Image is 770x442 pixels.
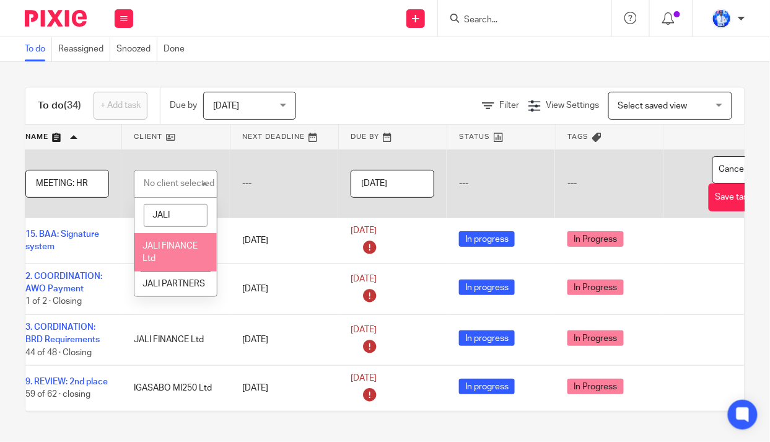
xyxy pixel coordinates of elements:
span: Filter [499,101,519,110]
a: 9. REVIEW: 2nd place [25,378,108,386]
span: 1 of 2 · Closing [25,298,82,306]
td: IGASABO MI250 Ltd [121,366,230,412]
td: --- [230,149,338,218]
a: 3. CORDINATION: BRD Requirements [25,323,100,344]
img: WhatsApp%20Image%202022-01-17%20at%2010.26.43%20PM.jpeg [712,9,732,29]
input: Pick a date [351,170,434,198]
span: In progress [459,379,515,394]
td: AWO PARTNERS LTD [121,263,230,314]
a: Reassigned [58,37,110,61]
span: In Progress [567,330,624,346]
span: Tags [568,133,589,140]
a: To do [25,37,52,61]
span: In Progress [567,231,624,247]
span: [DATE] [351,275,377,283]
span: [DATE] [213,102,239,110]
span: In progress [459,280,515,295]
span: 44 of 48 · Closing [25,348,92,357]
span: [DATE] [351,325,377,334]
span: JALI FINANCE Ltd [142,242,198,263]
span: View Settings [546,101,599,110]
a: + Add task [94,92,147,120]
span: JALI PARTNERS [142,280,205,288]
a: Snoozed [116,37,157,61]
a: 2. COORDINATION: AWO Payment [25,272,102,293]
input: Search options... [144,204,208,228]
td: --- [555,149,663,218]
button: Cancel [712,156,753,184]
span: [DATE] [351,374,377,382]
td: [DATE] [230,366,338,412]
span: [DATE] [351,226,377,235]
a: 15. BAA: Signature system [25,230,99,251]
span: Select saved view [618,102,688,110]
span: 59 of 62 · closing [25,391,90,399]
span: In progress [459,330,515,346]
input: Task name [25,170,109,198]
span: In Progress [567,280,624,295]
td: --- [447,149,555,218]
td: [DATE] [230,218,338,264]
td: [DATE] [230,314,338,365]
td: [DATE] [230,263,338,314]
td: JALI PARTNERS [121,218,230,264]
span: In progress [459,231,515,247]
h1: To do [38,99,81,112]
p: Due by [170,99,197,112]
button: Save task [709,183,759,211]
div: No client selected [144,179,214,188]
img: Pixie [25,10,87,27]
a: Done [164,37,191,61]
td: JALI FINANCE Ltd [121,314,230,365]
input: Search [463,15,574,26]
span: (34) [64,100,81,110]
span: In Progress [567,379,624,394]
